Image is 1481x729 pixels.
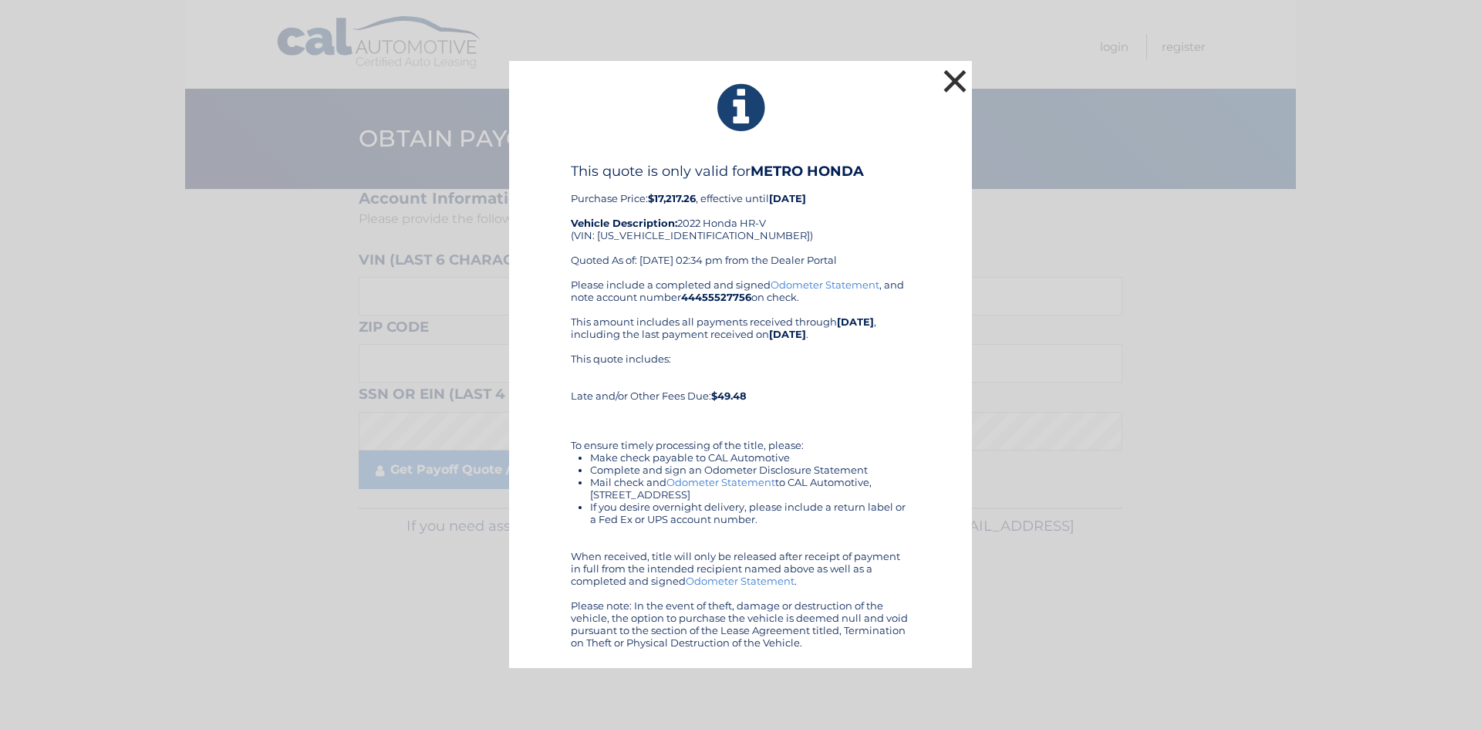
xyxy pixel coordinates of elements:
[771,278,879,291] a: Odometer Statement
[751,163,864,180] b: METRO HONDA
[648,192,696,204] b: $17,217.26
[590,501,910,525] li: If you desire overnight delivery, please include a return label or a Fed Ex or UPS account number.
[571,278,910,649] div: Please include a completed and signed , and note account number on check. This amount includes al...
[837,316,874,328] b: [DATE]
[571,163,910,278] div: Purchase Price: , effective until 2022 Honda HR-V (VIN: [US_VEHICLE_IDENTIFICATION_NUMBER]) Quote...
[769,328,806,340] b: [DATE]
[686,575,794,587] a: Odometer Statement
[681,291,751,303] b: 44455527756
[571,217,677,229] strong: Vehicle Description:
[590,451,910,464] li: Make check payable to CAL Automotive
[571,163,910,180] h4: This quote is only valid for
[590,476,910,501] li: Mail check and to CAL Automotive, [STREET_ADDRESS]
[769,192,806,204] b: [DATE]
[571,353,910,402] div: This quote includes: Late and/or Other Fees Due:
[940,66,970,96] button: ×
[666,476,775,488] a: Odometer Statement
[711,390,747,402] b: $49.48
[590,464,910,476] li: Complete and sign an Odometer Disclosure Statement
